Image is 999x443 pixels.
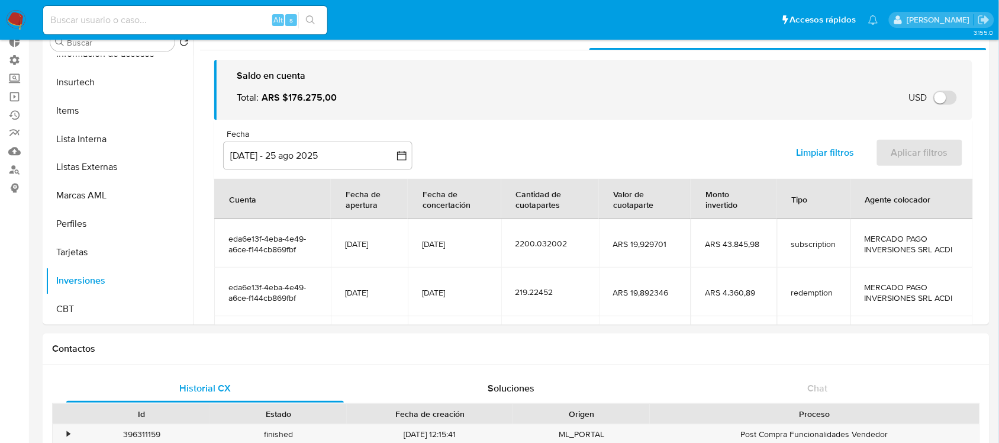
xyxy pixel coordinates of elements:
[46,296,194,324] button: CBT
[273,14,283,25] span: Alt
[179,381,231,395] span: Historial CX
[974,28,993,37] span: 3.155.0
[808,381,828,395] span: Chat
[868,15,878,25] a: Notificaciones
[298,12,323,28] button: search-icon
[46,182,194,210] button: Marcas AML
[55,37,65,47] button: Buscar
[46,97,194,125] button: Items
[978,14,990,26] a: Salir
[521,408,642,420] div: Origen
[179,37,189,50] button: Volver al orden por defecto
[67,429,70,440] div: •
[46,267,194,296] button: Inversiones
[289,14,293,25] span: s
[488,381,535,395] span: Soluciones
[46,210,194,239] button: Perfiles
[355,408,505,420] div: Fecha de creación
[43,12,327,28] input: Buscar usuario o caso...
[46,239,194,267] button: Tarjetas
[67,37,170,48] input: Buscar
[907,14,974,25] p: zoe.breuer@mercadolibre.com
[790,14,856,26] span: Accesos rápidos
[46,153,194,182] button: Listas Externas
[52,343,980,355] h1: Contactos
[82,408,202,420] div: Id
[46,68,194,97] button: Insurtech
[218,408,339,420] div: Estado
[46,125,194,153] button: Lista Interna
[658,408,971,420] div: Proceso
